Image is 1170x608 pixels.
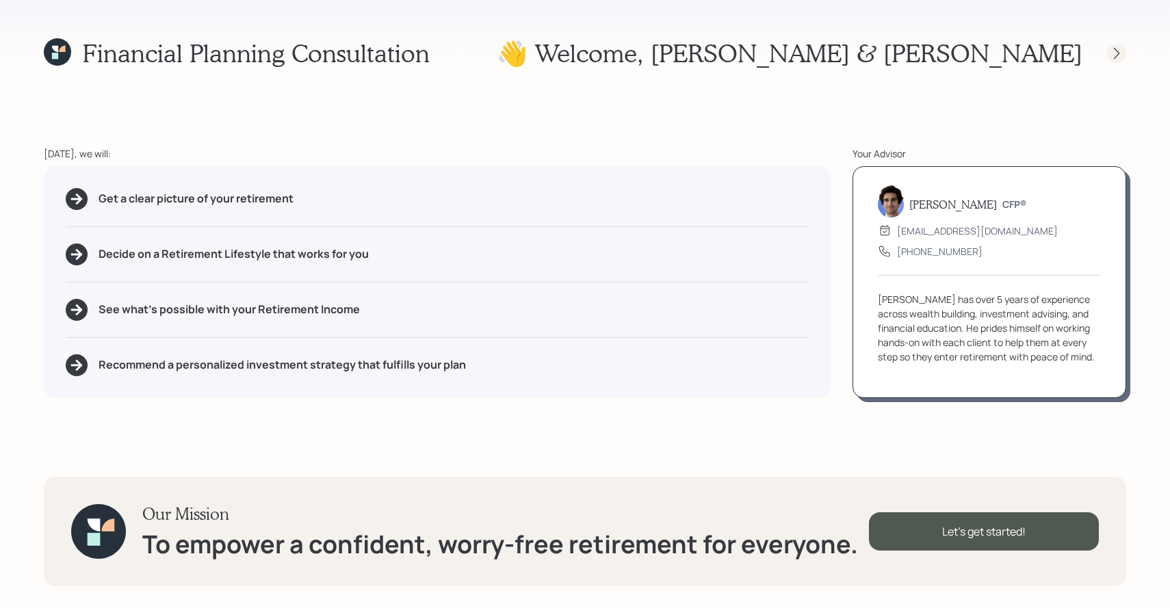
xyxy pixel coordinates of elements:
[853,146,1126,161] div: Your Advisor
[44,146,831,161] div: [DATE], we will:
[878,185,904,217] img: harrison-schaefer-headshot-2.png
[869,512,1099,551] div: Let's get started!
[99,358,466,371] h5: Recommend a personalized investment strategy that fulfills your plan
[142,529,858,559] h1: To empower a confident, worry-free retirement for everyone.
[909,198,997,211] h5: [PERSON_NAME]
[897,224,1058,238] div: [EMAIL_ADDRESS][DOMAIN_NAME]
[99,303,360,316] h5: See what's possible with your Retirement Income
[497,38,1082,68] h1: 👋 Welcome , [PERSON_NAME] & [PERSON_NAME]
[878,292,1101,364] div: [PERSON_NAME] has over 5 years of experience across wealth building, investment advising, and fin...
[82,38,430,68] h1: Financial Planning Consultation
[142,504,858,524] h3: Our Mission
[99,248,369,261] h5: Decide on a Retirement Lifestyle that works for you
[99,192,294,205] h5: Get a clear picture of your retirement
[1002,199,1026,211] h6: CFP®
[897,244,983,259] div: [PHONE_NUMBER]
